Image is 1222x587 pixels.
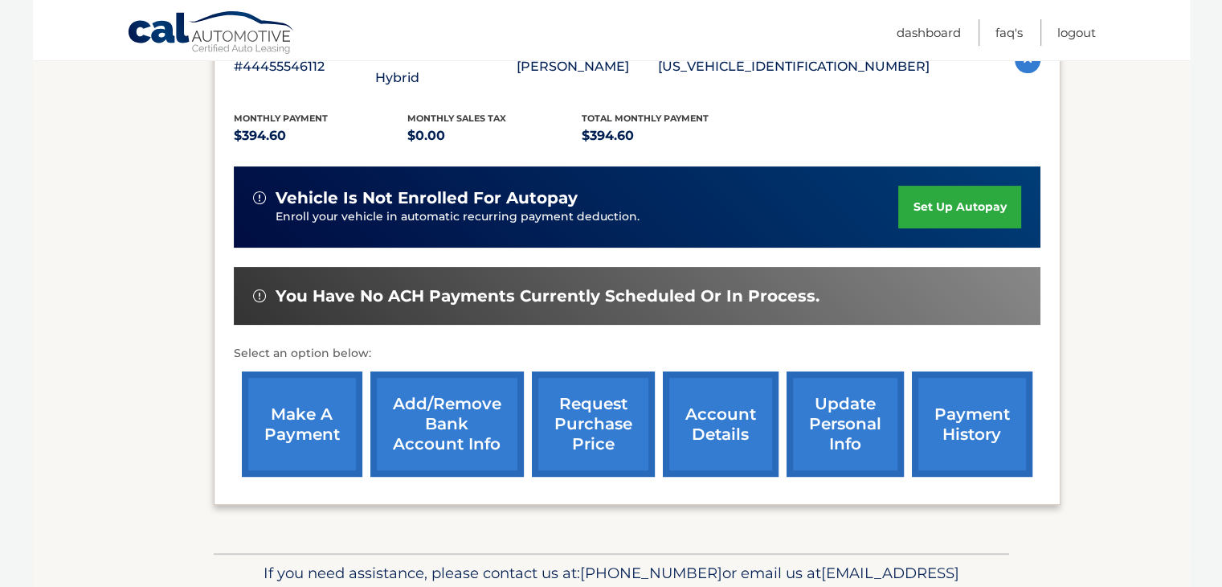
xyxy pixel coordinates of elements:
[375,44,517,89] p: 2023 Honda Accord Hybrid
[276,208,899,226] p: Enroll your vehicle in automatic recurring payment deduction.
[532,371,655,477] a: request purchase price
[253,289,266,302] img: alert-white.svg
[407,125,582,147] p: $0.00
[407,113,506,124] span: Monthly sales Tax
[897,19,961,46] a: Dashboard
[1057,19,1096,46] a: Logout
[580,564,722,582] span: [PHONE_NUMBER]
[276,188,578,208] span: vehicle is not enrolled for autopay
[912,371,1032,477] a: payment history
[234,55,375,78] p: #44455546112
[253,191,266,204] img: alert-white.svg
[787,371,904,477] a: update personal info
[242,371,362,477] a: make a payment
[582,125,756,147] p: $394.60
[276,286,819,306] span: You have no ACH payments currently scheduled or in process.
[517,55,658,78] p: [PERSON_NAME]
[663,371,779,477] a: account details
[898,186,1020,228] a: set up autopay
[658,55,930,78] p: [US_VEHICLE_IDENTIFICATION_NUMBER]
[582,113,709,124] span: Total Monthly Payment
[995,19,1023,46] a: FAQ's
[127,10,296,57] a: Cal Automotive
[370,371,524,477] a: Add/Remove bank account info
[234,113,328,124] span: Monthly Payment
[234,344,1040,363] p: Select an option below:
[234,125,408,147] p: $394.60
